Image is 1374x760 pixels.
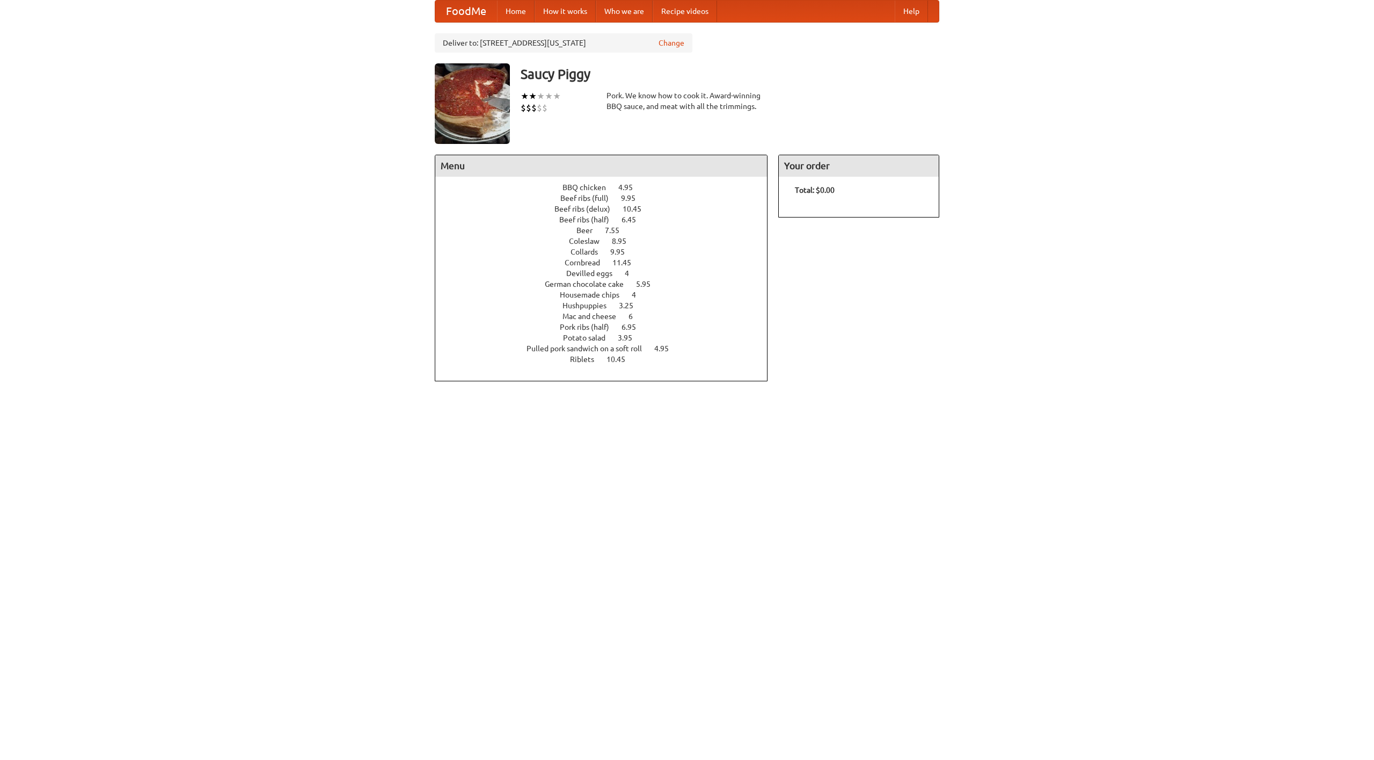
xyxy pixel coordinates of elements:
li: ★ [545,90,553,102]
span: 4 [632,291,647,299]
h3: Saucy Piggy [521,63,939,85]
a: Pork ribs (half) 6.95 [560,323,656,331]
a: Hushpuppies 3.25 [562,301,653,310]
span: Coleslaw [569,237,610,245]
span: Cornbread [565,258,611,267]
a: FoodMe [435,1,497,22]
a: How it works [535,1,596,22]
span: 5.95 [636,280,661,288]
span: 10.45 [606,355,636,364]
img: angular.jpg [435,63,510,144]
span: Beef ribs (half) [559,215,620,224]
a: Potato salad 3.95 [563,334,652,342]
span: 4 [625,269,640,278]
span: 9.95 [621,194,646,202]
span: Beef ribs (full) [560,194,619,202]
span: 9.95 [610,248,635,256]
span: Devilled eggs [566,269,623,278]
li: $ [531,102,537,114]
span: Beef ribs (delux) [554,205,621,213]
li: ★ [537,90,545,102]
span: 4.95 [618,183,644,192]
span: 10.45 [623,205,652,213]
span: Collards [571,248,609,256]
b: Total: $0.00 [795,186,835,194]
a: Cornbread 11.45 [565,258,651,267]
span: 8.95 [612,237,637,245]
span: 11.45 [612,258,642,267]
a: BBQ chicken 4.95 [562,183,653,192]
a: Home [497,1,535,22]
span: 6 [628,312,644,321]
span: 6.95 [622,323,647,331]
a: Mac and cheese 6 [562,312,653,321]
a: Collards 9.95 [571,248,645,256]
span: Housemade chips [560,291,630,299]
a: Pulled pork sandwich on a soft roll 4.95 [527,344,689,353]
span: Potato salad [563,334,616,342]
a: Housemade chips 4 [560,291,656,299]
div: Deliver to: [STREET_ADDRESS][US_STATE] [435,33,692,53]
li: $ [537,102,542,114]
span: Riblets [570,355,605,364]
li: ★ [521,90,529,102]
a: Beef ribs (full) 9.95 [560,194,655,202]
a: Beef ribs (half) 6.45 [559,215,656,224]
span: Pork ribs (half) [560,323,620,331]
a: Recipe videos [653,1,717,22]
a: Riblets 10.45 [570,355,645,364]
li: $ [542,102,547,114]
a: Help [895,1,928,22]
span: Pulled pork sandwich on a soft roll [527,344,653,353]
li: ★ [529,90,537,102]
span: 4.95 [654,344,679,353]
a: Beef ribs (delux) 10.45 [554,205,661,213]
li: ★ [553,90,561,102]
h4: Your order [779,155,939,177]
a: Who we are [596,1,653,22]
div: Pork. We know how to cook it. Award-winning BBQ sauce, and meat with all the trimmings. [606,90,768,112]
span: BBQ chicken [562,183,617,192]
h4: Menu [435,155,767,177]
span: 3.95 [618,334,643,342]
a: Coleslaw 8.95 [569,237,646,245]
span: 6.45 [622,215,647,224]
a: Change [659,38,684,48]
span: Beer [576,226,603,235]
span: Hushpuppies [562,301,617,310]
li: $ [521,102,526,114]
li: $ [526,102,531,114]
span: German chocolate cake [545,280,634,288]
a: German chocolate cake 5.95 [545,280,670,288]
span: 3.25 [619,301,644,310]
span: 7.55 [605,226,630,235]
span: Mac and cheese [562,312,627,321]
a: Devilled eggs 4 [566,269,649,278]
a: Beer 7.55 [576,226,639,235]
